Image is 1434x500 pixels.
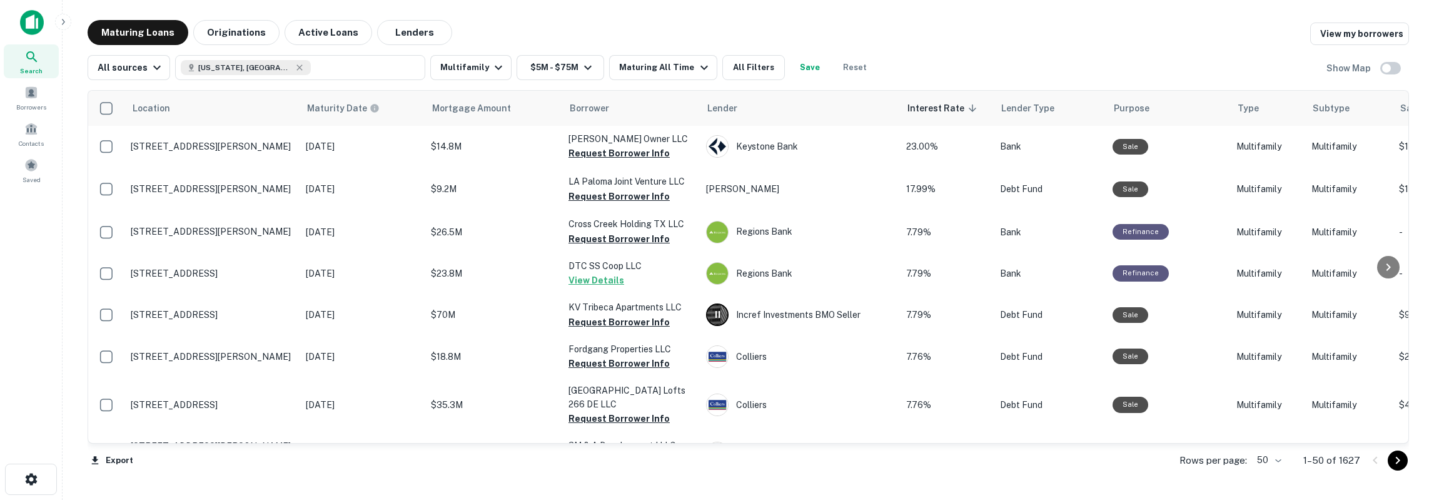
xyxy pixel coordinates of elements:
[906,182,987,196] p: 17.99%
[707,442,728,464] img: picture
[1113,349,1148,364] div: Sale
[570,101,609,116] span: Borrower
[431,350,556,364] p: $18.8M
[1303,453,1360,468] p: 1–50 of 1627
[1310,23,1409,45] a: View my borrowers
[1311,140,1386,153] p: Multifamily
[431,182,556,196] p: $9.2M
[4,81,59,115] div: Borrowers
[1179,453,1247,468] p: Rows per page:
[306,140,418,153] p: [DATE]
[562,91,700,126] th: Borrower
[906,140,987,153] p: 23.00%
[131,309,293,320] p: [STREET_ADDRESS]
[307,101,367,115] h6: Maturity Date
[1311,182,1386,196] p: Multifamily
[706,442,894,464] div: U.s. Bank
[568,439,694,452] p: 3M & A Development I LLC
[609,55,717,80] button: Maturing All Time
[306,225,418,239] p: [DATE]
[707,136,728,157] img: picture
[568,273,624,288] button: View Details
[306,350,418,364] p: [DATE]
[568,356,670,371] button: Request Borrower Info
[619,60,711,75] div: Maturing All Time
[1371,400,1434,460] iframe: Chat Widget
[98,60,164,75] div: All sources
[1238,101,1259,116] span: Type
[306,182,418,196] p: [DATE]
[306,308,418,322] p: [DATE]
[131,351,293,362] p: [STREET_ADDRESS][PERSON_NAME]
[1000,140,1100,153] p: Bank
[4,117,59,151] a: Contacts
[131,141,293,152] p: [STREET_ADDRESS][PERSON_NAME]
[1000,182,1100,196] p: Debt Fund
[707,101,737,116] span: Lender
[907,101,981,116] span: Interest Rate
[706,135,894,158] div: Keystone Bank
[706,345,894,368] div: Colliers
[568,217,694,231] p: Cross Creek Holding TX LLC
[1313,101,1350,116] span: Subtype
[131,226,293,237] p: [STREET_ADDRESS][PERSON_NAME]
[431,225,556,239] p: $26.5M
[568,384,694,411] p: [GEOGRAPHIC_DATA] Lofts 266 DE LLC
[568,342,694,356] p: Fordgang Properties LLC
[1236,350,1299,364] p: Multifamily
[835,55,875,80] button: Reset
[1252,451,1283,469] div: 50
[88,20,188,45] button: Maturing Loans
[722,55,785,80] button: All Filters
[1113,307,1148,323] div: Sale
[175,55,425,80] button: [US_STATE], [GEOGRAPHIC_DATA]
[706,394,894,416] div: Colliers
[568,259,694,273] p: DTC SS Coop LLC
[707,346,728,367] img: picture
[1236,140,1299,153] p: Multifamily
[568,132,694,146] p: [PERSON_NAME] Owner LLC
[568,175,694,188] p: LA Paloma Joint Venture LLC
[1113,181,1148,197] div: Sale
[1106,91,1230,126] th: Purpose
[1311,398,1386,412] p: Multifamily
[706,182,894,196] p: [PERSON_NAME]
[131,399,293,411] p: [STREET_ADDRESS]
[517,55,604,80] button: $5M - $75M
[19,138,44,148] span: Contacts
[285,20,372,45] button: Active Loans
[4,44,59,78] a: Search
[1001,101,1054,116] span: Lender Type
[568,300,694,314] p: KV Tribeca Apartments LLC
[706,221,894,243] div: Regions Bank
[1326,61,1373,75] h6: Show Map
[425,91,562,126] th: Mortgage Amount
[1000,308,1100,322] p: Debt Fund
[307,101,380,115] div: Maturity dates displayed may be estimated. Please contact the lender for the most accurate maturi...
[700,91,900,126] th: Lender
[430,55,512,80] button: Multifamily
[1236,398,1299,412] p: Multifamily
[431,398,556,412] p: $35.3M
[906,267,987,280] p: 7.79%
[906,350,987,364] p: 7.76%
[88,451,136,470] button: Export
[1311,350,1386,364] p: Multifamily
[1236,182,1299,196] p: Multifamily
[431,308,556,322] p: $70M
[4,153,59,187] a: Saved
[906,398,987,412] p: 7.76%
[994,91,1106,126] th: Lender Type
[1113,139,1148,155] div: Sale
[16,102,46,112] span: Borrowers
[20,66,43,76] span: Search
[23,175,41,185] span: Saved
[198,62,292,73] span: [US_STATE], [GEOGRAPHIC_DATA]
[431,267,556,280] p: $23.8M
[906,308,987,322] p: 7.79%
[790,55,830,80] button: Save your search to get updates of matches that match your search criteria.
[132,101,186,116] span: Location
